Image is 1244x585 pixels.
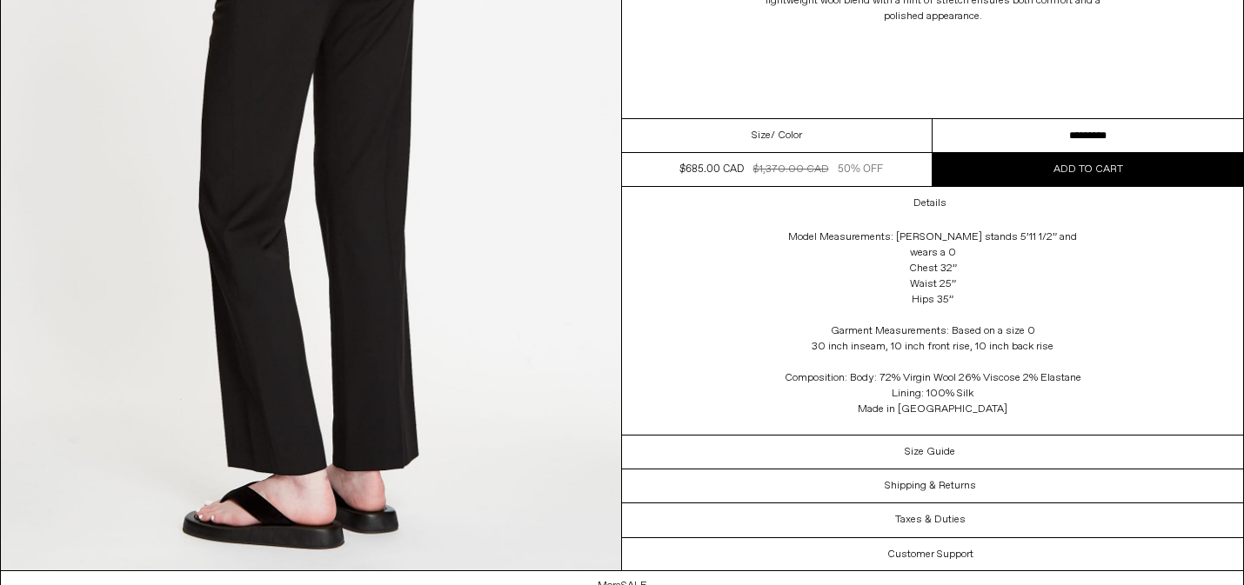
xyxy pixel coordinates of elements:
div: 50% OFF [838,162,883,177]
h3: Taxes & Duties [895,514,966,526]
span: / Color [771,128,802,143]
h3: Customer Support [887,548,973,561]
div: $1,370.00 CAD [753,162,829,177]
h3: Size Guide [905,445,955,457]
span: Add to cart [1053,163,1123,176]
button: Add to cart [933,153,1243,186]
h3: Details [913,197,946,209]
h3: Shipping & Returns [885,480,976,492]
div: Model Measurements: [PERSON_NAME] stands 5’11 1/2” and wears a 0 Chest 32” Waist 25” Hips 35” Gar... [759,220,1107,434]
span: Size [752,128,771,143]
div: $685.00 CAD [679,162,744,177]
